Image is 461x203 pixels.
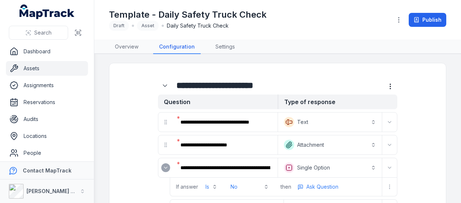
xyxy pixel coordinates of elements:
[158,160,173,175] div: :rl:-form-item-label
[109,21,129,31] div: Draft
[175,160,276,176] div: :rm:-form-item-label
[409,13,446,27] button: Publish
[6,112,88,127] a: Audits
[153,40,201,54] a: Configuration
[226,180,273,193] button: No
[384,139,395,151] button: Expand
[109,9,267,21] h1: Template - Daily Safety Truck Check
[34,29,52,36] span: Search
[176,183,198,190] span: If answer
[163,119,169,125] svg: drag
[384,116,395,128] button: Expand
[137,21,159,31] div: Asset
[158,79,173,93] div: :r1:-form-item-label
[6,44,88,59] a: Dashboard
[279,160,380,176] button: Single Option
[175,137,276,153] div: :rf:-form-item-label
[306,183,338,190] span: Ask Question
[167,22,229,29] span: Daily Safety Truck Check
[6,146,88,160] a: People
[161,163,170,172] button: Expand
[20,4,75,19] a: MapTrack
[158,138,173,152] div: drag
[175,114,276,130] div: :r9:-form-item-label
[6,95,88,110] a: Reservations
[109,40,144,54] a: Overview
[9,26,68,40] button: Search
[279,137,380,153] button: Attachment
[278,95,397,109] strong: Type of response
[23,167,71,174] strong: Contact MapTrack
[6,78,88,93] a: Assignments
[201,180,222,193] button: Is
[210,40,241,54] a: Settings
[281,183,291,190] span: then
[158,79,172,93] button: Expand
[294,181,342,192] button: more-detail
[163,142,169,148] svg: drag
[27,188,78,194] strong: [PERSON_NAME] Air
[158,95,278,109] strong: Question
[6,129,88,143] a: Locations
[279,114,380,130] button: Text
[383,79,397,93] button: more-detail
[158,115,173,129] div: drag
[384,181,395,193] button: more-detail
[6,61,88,76] a: Assets
[384,162,395,174] button: Expand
